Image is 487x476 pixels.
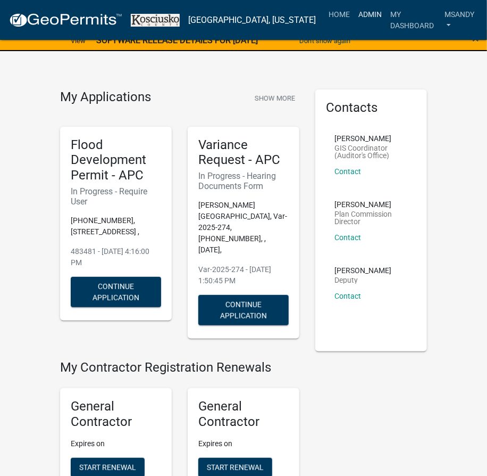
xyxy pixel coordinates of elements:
p: Plan Commission Director [334,210,408,225]
a: View [66,32,90,50]
button: Show More [250,89,299,107]
a: [GEOGRAPHIC_DATA], [US_STATE] [188,11,316,29]
h5: Flood Development Permit - APC [71,137,161,183]
a: Contact [334,167,361,176]
h5: Contacts [326,100,416,116]
p: [PERSON_NAME] [334,135,408,142]
a: Home [324,4,354,24]
h6: In Progress - Require User [71,186,161,207]
a: Contact [334,292,361,300]
img: Kosciusko County, Indiana [131,14,180,27]
p: Expires on [71,438,161,449]
h6: In Progress - Hearing Documents Form [198,171,289,191]
button: Continue Application [198,295,289,325]
p: [PERSON_NAME][GEOGRAPHIC_DATA], Var-2025-274, [PHONE_NUMBER], , [DATE], [198,200,289,256]
p: GIS Coordinator (Auditor's Office) [334,144,408,159]
p: Deputy [334,276,391,284]
h4: My Applications [60,89,151,105]
button: Continue Application [71,277,161,307]
a: Contact [334,233,361,242]
p: 483481 - [DATE] 4:16:00 PM [71,246,161,268]
p: Expires on [198,438,289,449]
button: Close [472,32,479,45]
p: [PERSON_NAME] [334,201,408,208]
p: [PHONE_NUMBER], [STREET_ADDRESS] , [71,215,161,237]
p: [PERSON_NAME] [334,267,391,274]
span: Start Renewal [207,463,264,471]
p: Var-2025-274 - [DATE] 1:50:45 PM [198,264,289,286]
h5: General Contractor [71,399,161,430]
span: Start Renewal [79,463,136,471]
a: My Dashboard [386,4,440,36]
h5: General Contractor [198,399,289,430]
a: msandy [440,4,478,36]
button: Don't show again [295,32,355,50]
h5: Variance Request - APC [198,137,289,168]
a: Admin [354,4,386,24]
h4: My Contractor Registration Renewals [60,360,299,375]
strong: SOFTWARE RELEASE DETAILS FOR [DATE] [96,35,258,45]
